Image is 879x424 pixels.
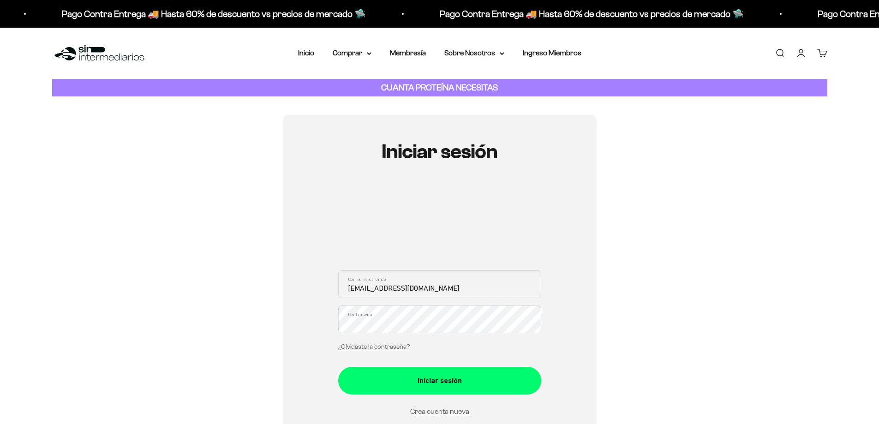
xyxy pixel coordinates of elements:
[410,407,469,415] a: Crea cuenta nueva
[338,367,541,394] button: Iniciar sesión
[523,49,581,57] a: Ingreso Miembros
[444,47,504,59] summary: Sobre Nosotros
[338,190,541,259] iframe: Social Login Buttons
[440,6,744,21] p: Pago Contra Entrega 🚚 Hasta 60% de descuento vs precios de mercado 🛸
[338,343,410,350] a: ¿Olvidaste la contraseña?
[381,83,498,92] strong: CUANTA PROTEÍNA NECESITAS
[338,141,541,163] h1: Iniciar sesión
[62,6,366,21] p: Pago Contra Entrega 🚚 Hasta 60% de descuento vs precios de mercado 🛸
[390,49,426,57] a: Membresía
[333,47,371,59] summary: Comprar
[298,49,314,57] a: Inicio
[357,375,523,387] div: Iniciar sesión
